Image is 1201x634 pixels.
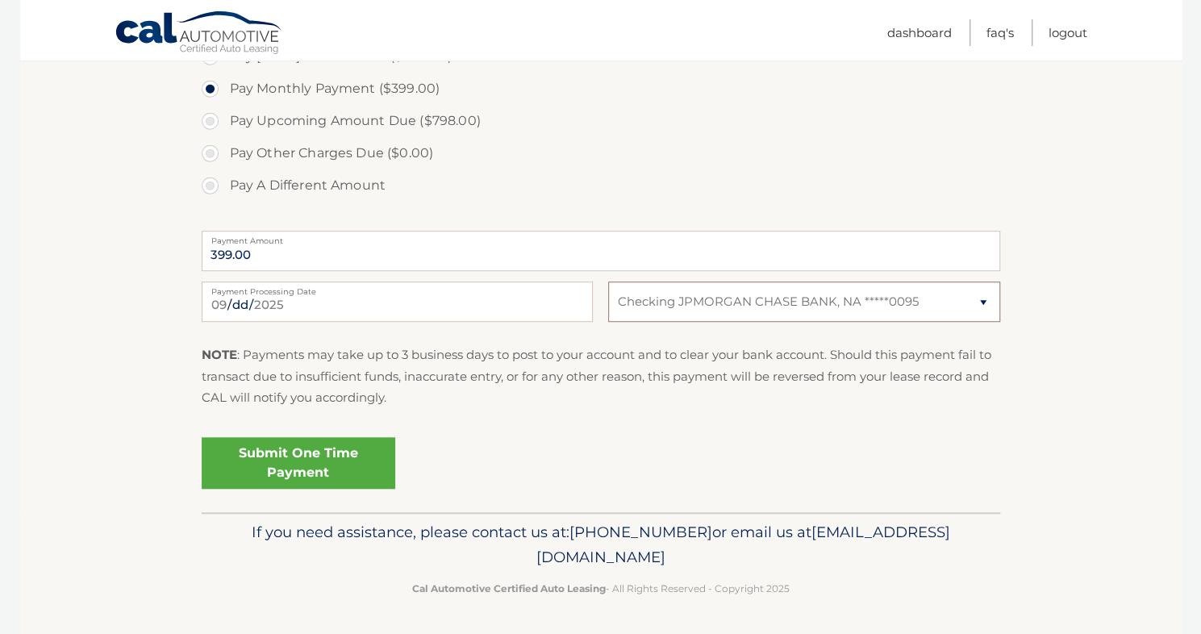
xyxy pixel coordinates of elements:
input: Payment Amount [202,231,1000,271]
label: Pay Monthly Payment ($399.00) [202,73,1000,105]
label: Payment Processing Date [202,282,593,294]
a: FAQ's [986,19,1014,46]
label: Pay A Different Amount [202,169,1000,202]
label: Pay Other Charges Due ($0.00) [202,137,1000,169]
p: : Payments may take up to 3 business days to post to your account and to clear your bank account.... [202,344,1000,408]
p: - All Rights Reserved - Copyright 2025 [212,580,990,597]
strong: Cal Automotive Certified Auto Leasing [412,582,606,594]
label: Payment Amount [202,231,1000,244]
a: Submit One Time Payment [202,437,395,489]
a: Dashboard [887,19,952,46]
span: [PHONE_NUMBER] [569,523,712,541]
a: Cal Automotive [115,10,284,57]
p: If you need assistance, please contact us at: or email us at [212,519,990,571]
input: Payment Date [202,282,593,322]
label: Pay Upcoming Amount Due ($798.00) [202,105,1000,137]
a: Logout [1049,19,1087,46]
strong: NOTE [202,347,237,362]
